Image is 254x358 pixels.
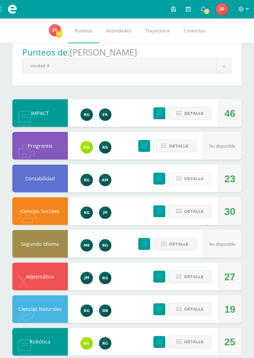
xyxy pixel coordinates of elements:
[153,140,197,152] button: Detalle
[184,173,204,184] span: Detalle
[216,3,228,15] img: 15d746187954e4f639c67230353f3c84.png
[81,141,93,154] img: 35a337993bdd6a3ef9ef2b9abc5596bd.png
[81,174,93,186] img: 24ef3269677dd7dd963c57b86ff4a022.png
[169,107,212,120] button: Detalle
[70,46,137,58] h1: [PERSON_NAME]
[12,165,68,192] div: Contabilidad
[224,296,235,323] div: 19
[12,230,68,258] div: Segundo Idioma
[169,140,189,152] span: Detalle
[99,109,111,121] img: 43406b00e4edbe00e0fe2658b7eb63de.png
[169,172,212,185] button: Detalle
[224,165,235,193] div: 23
[81,337,93,350] img: 35a337993bdd6a3ef9ef2b9abc5596bd.png
[81,109,93,121] img: 24ef3269677dd7dd963c57b86ff4a022.png
[12,328,68,356] div: Robótica
[224,328,235,356] div: 25
[12,197,68,225] div: Ciencias Sociales
[99,305,111,317] img: 2ce8b78723d74065a2fbc9da14b79a38.png
[153,238,197,250] button: Detalle
[138,19,177,43] a: Trayectoria
[81,272,93,284] img: 6bd1f88eaa8f84a993684add4ac8f9ce.png
[12,295,68,323] div: Ciencias Naturales
[184,336,204,348] span: Detalle
[99,141,111,154] img: 24ef3269677dd7dd963c57b86ff4a022.png
[81,305,93,317] img: 24ef3269677dd7dd963c57b86ff4a022.png
[169,205,212,218] button: Detalle
[184,271,204,282] span: Detalle
[224,263,235,291] div: 27
[23,58,231,73] a: Unidad 4
[99,19,138,43] a: Actividades
[169,336,212,348] button: Detalle
[203,8,210,15] span: 5
[184,108,204,119] span: Detalle
[106,27,131,34] span: Actividades
[75,27,93,34] span: Punteos
[68,19,99,43] a: Punteos
[224,100,235,127] div: 46
[209,144,235,149] span: No disponible
[12,263,68,290] div: Matemática
[99,272,111,284] img: 24ef3269677dd7dd963c57b86ff4a022.png
[184,304,204,315] span: Detalle
[99,207,111,219] img: 2f952caa3f07b7df01ee2ceb26827530.png
[22,46,70,58] h1: Punteos de:
[99,174,111,186] img: 6e92675d869eb295716253c72d38e6e7.png
[99,337,111,350] img: 24ef3269677dd7dd963c57b86ff4a022.png
[145,27,170,34] span: Trayectoria
[177,19,212,43] a: Contactos
[169,270,212,283] button: Detalle
[209,242,235,247] span: No disponible
[49,24,61,36] img: 15d746187954e4f639c67230353f3c84.png
[12,132,68,160] div: Progrentis
[99,239,111,252] img: 24ef3269677dd7dd963c57b86ff4a022.png
[184,206,204,217] span: Detalle
[30,58,209,73] span: Unidad 4
[169,303,212,316] button: Detalle
[81,207,93,219] img: 24ef3269677dd7dd963c57b86ff4a022.png
[81,239,93,252] img: e5319dee200a4f57f0a5ff00aaca67bb.png
[12,99,68,127] div: IMPACT
[184,27,206,34] span: Contactos
[224,198,235,225] div: 30
[56,30,63,38] span: 101
[169,238,189,250] span: Detalle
